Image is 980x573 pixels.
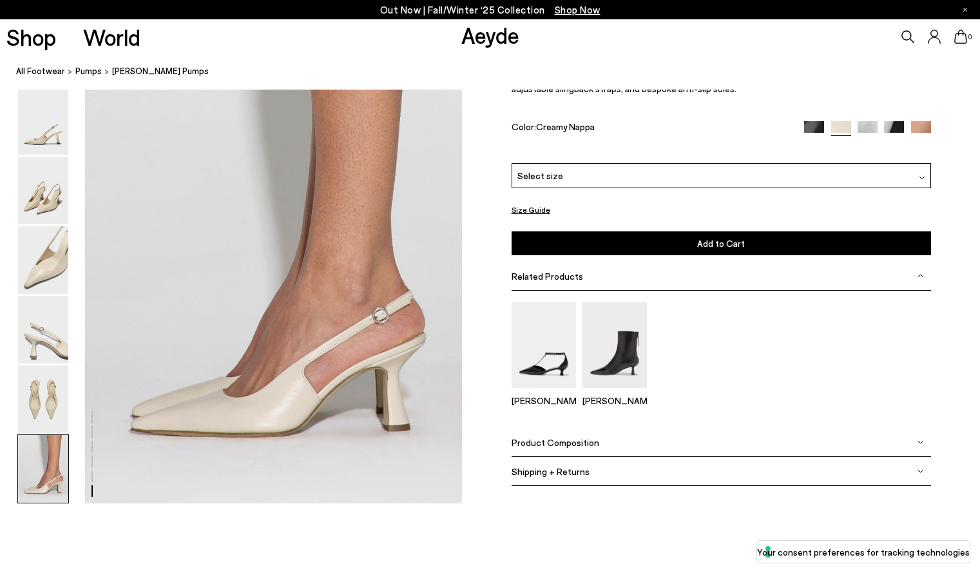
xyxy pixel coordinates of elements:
[461,21,519,48] a: Aeyde
[536,121,595,132] span: Creamy Nappa
[517,169,563,182] span: Select size
[918,468,924,474] img: svg%3E
[83,26,140,48] a: World
[757,541,970,563] button: Your consent preferences for tracking technologies
[757,545,970,559] label: Your consent preferences for tracking technologies
[75,64,102,78] a: pumps
[18,296,68,364] img: Fernanda Slingback Pumps - Image 4
[697,238,745,249] span: Add to Cart
[112,64,209,78] span: [PERSON_NAME] Pumps
[380,2,600,18] p: Out Now | Fall/Winter ‘25 Collection
[512,466,590,477] span: Shipping + Returns
[6,26,56,48] a: Shop
[582,379,647,406] a: Sila Dual-Toned Boots [PERSON_NAME]
[18,226,68,294] img: Fernanda Slingback Pumps - Image 3
[918,273,924,279] img: svg%3E
[16,64,65,78] a: All Footwear
[555,4,600,15] span: Navigate to /collections/new-in
[919,175,925,181] img: svg%3E
[18,435,68,503] img: Fernanda Slingback Pumps - Image 6
[512,437,599,448] span: Product Composition
[582,302,647,388] img: Sila Dual-Toned Boots
[918,439,924,445] img: svg%3E
[967,34,974,41] span: 0
[18,87,68,155] img: Fernanda Slingback Pumps - Image 1
[75,66,102,76] span: pumps
[18,157,68,224] img: Fernanda Slingback Pumps - Image 2
[512,395,576,406] p: [PERSON_NAME]
[512,121,791,136] div: Color:
[18,365,68,433] img: Fernanda Slingback Pumps - Image 5
[512,302,576,388] img: Liz T-Bar Pumps
[512,202,550,218] button: Size Guide
[16,54,980,90] nav: breadcrumb
[512,379,576,406] a: Liz T-Bar Pumps [PERSON_NAME]
[512,271,583,282] span: Related Products
[582,395,647,406] p: [PERSON_NAME]
[954,30,967,44] a: 0
[512,231,931,255] button: Add to Cart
